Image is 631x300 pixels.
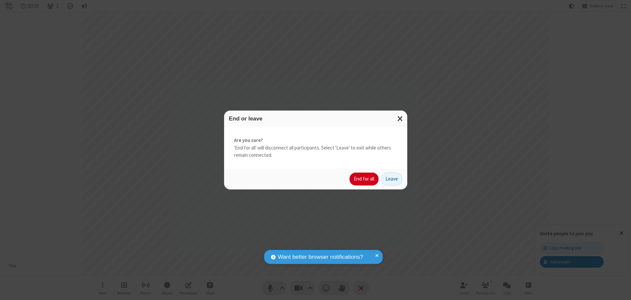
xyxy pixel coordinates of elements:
button: Close modal [393,111,407,127]
h3: End or leave [229,116,402,122]
span: Want better browser notifications? [278,253,363,261]
button: Leave [381,173,402,186]
div: 'End for all' will disconnect all participants. Select 'Leave' to exit while others remain connec... [224,127,407,169]
strong: Are you sure? [234,137,397,144]
button: End for all [349,173,379,186]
